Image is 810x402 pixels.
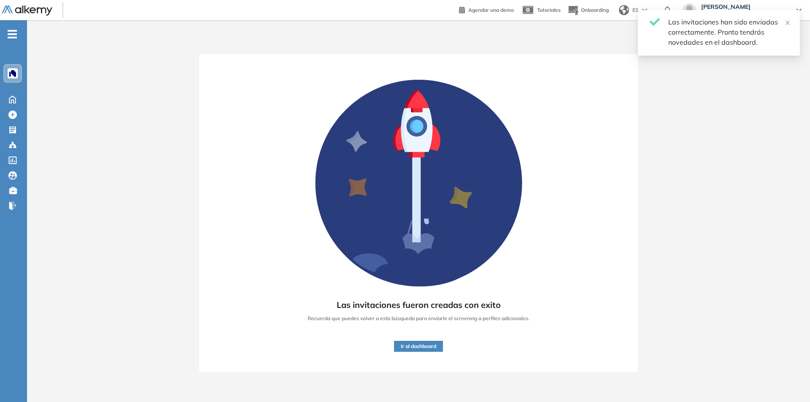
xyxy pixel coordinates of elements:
[337,299,501,311] span: Las invitaciones fueron creadas con exito
[581,7,609,13] span: Onboarding
[2,5,52,16] img: Logo
[785,20,791,26] span: close
[658,304,810,402] iframe: Chat Widget
[619,5,629,15] img: world
[567,1,609,19] button: Onboarding
[459,4,514,14] a: Agendar una demo
[308,315,529,322] span: Recuerda que puedes volver a esta búsqueda para enviarle el screening a perfiles adicionales.
[642,8,647,12] img: arrow
[701,3,788,10] span: [PERSON_NAME]
[632,6,639,14] span: ES
[658,304,810,402] div: Widget de chat
[537,7,561,13] span: Tutoriales
[9,70,16,77] img: https://assets.alkemy.org/workspaces/1394/c9baeb50-dbbd-46c2-a7b2-c74a16be862c.png
[668,17,790,47] div: Las invitaciones han sido enviadas correctamente. Pronto tendrás novedades en el dashboard.
[394,341,443,352] button: Ir al dashboard
[468,7,514,13] span: Agendar una demo
[8,33,17,35] i: -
